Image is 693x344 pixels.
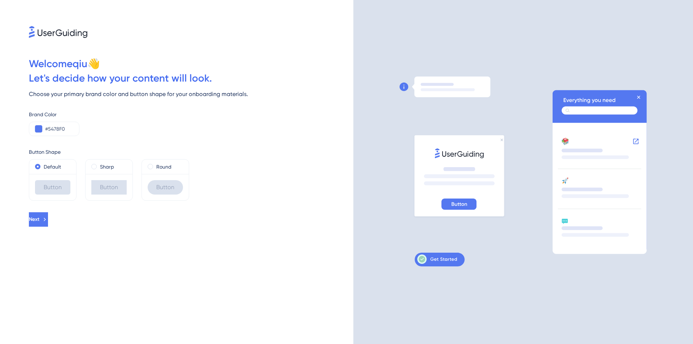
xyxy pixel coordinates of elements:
[91,180,127,195] div: Button
[100,162,114,171] label: Sharp
[35,180,70,195] div: Button
[29,148,353,156] div: Button Shape
[29,71,353,86] div: Let ' s decide how your content will look.
[29,215,39,224] span: Next
[156,162,171,171] label: Round
[29,57,353,71] div: Welcome qiu 👋
[29,90,353,99] div: Choose your primary brand color and button shape for your onboarding materials.
[29,110,353,119] div: Brand Color
[148,180,183,195] div: Button
[29,212,48,227] button: Next
[44,162,61,171] label: Default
